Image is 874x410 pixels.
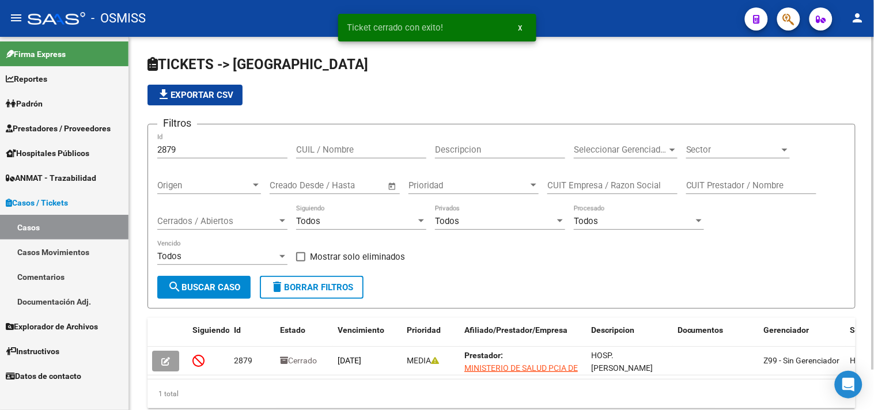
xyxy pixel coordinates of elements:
span: x [519,22,523,33]
span: Origen [157,180,251,191]
span: Prioridad [408,180,528,191]
span: Borrar Filtros [270,282,353,293]
span: Casos / Tickets [6,196,68,209]
datatable-header-cell: Gerenciador [759,318,846,356]
span: Seleccionar Gerenciador [574,145,667,155]
h3: Filtros [157,115,197,131]
span: MINISTERIO DE SALUD PCIA DE BS AS [464,363,578,386]
span: Padrón [6,97,43,110]
span: Cerrados / Abiertos [157,216,277,226]
span: Estado [280,325,305,335]
span: Gerenciador [764,325,809,335]
span: Firma Express [6,48,66,60]
datatable-header-cell: Descripcion [587,318,673,356]
mat-icon: search [168,280,181,294]
input: End date [317,180,373,191]
datatable-header-cell: Documentos [673,318,759,356]
span: - OSMISS [91,6,146,31]
span: Exportar CSV [157,90,233,100]
datatable-header-cell: Prioridad [402,318,460,356]
span: Instructivos [6,345,59,358]
button: Buscar Caso [157,276,251,299]
mat-icon: file_download [157,88,171,101]
span: [DATE] [338,356,361,365]
datatable-header-cell: Siguiendo [188,318,229,356]
button: Exportar CSV [147,85,243,105]
mat-icon: delete [270,280,284,294]
span: Afiliado/Prestador/Empresa [464,325,567,335]
span: MEDIA [407,356,439,365]
span: Hospitales Públicos [6,147,89,160]
div: 1 total [147,379,856,408]
span: Documentos [678,325,724,335]
button: x [509,17,532,38]
span: Mostrar solo eliminados [310,250,405,264]
strong: Prestador: [464,351,503,360]
button: Borrar Filtros [260,276,364,299]
span: Todos [574,216,598,226]
datatable-header-cell: Afiliado/Prestador/Empresa [460,318,587,356]
mat-icon: person [851,11,865,25]
span: Id [234,325,241,335]
span: 2879 [234,356,252,365]
span: Todos [296,216,320,226]
div: Open Intercom Messenger [835,371,862,398]
span: TICKETS -> [GEOGRAPHIC_DATA] [147,56,368,73]
span: HOSP.[PERSON_NAME] FC.0106-00007011 [591,351,661,386]
span: Ticket cerrado con exito! [347,22,444,33]
datatable-header-cell: Id [229,318,275,356]
span: Buscar Caso [168,282,240,293]
span: Vencimiento [338,325,384,335]
span: Cerrado [280,356,317,365]
span: ANMAT - Trazabilidad [6,172,96,184]
datatable-header-cell: Vencimiento [333,318,402,356]
span: Prestadores / Proveedores [6,122,111,135]
datatable-header-cell: Estado [275,318,333,356]
button: Open calendar [386,180,399,193]
span: Z99 - Sin Gerenciador [764,356,840,365]
span: Explorador de Archivos [6,320,98,333]
span: Todos [157,251,181,261]
span: Sector [686,145,780,155]
span: Descripcion [591,325,634,335]
span: Datos de contacto [6,370,81,382]
span: Todos [435,216,459,226]
span: Prioridad [407,325,441,335]
mat-icon: menu [9,11,23,25]
span: Siguiendo [192,325,230,335]
input: Start date [270,180,307,191]
span: Reportes [6,73,47,85]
